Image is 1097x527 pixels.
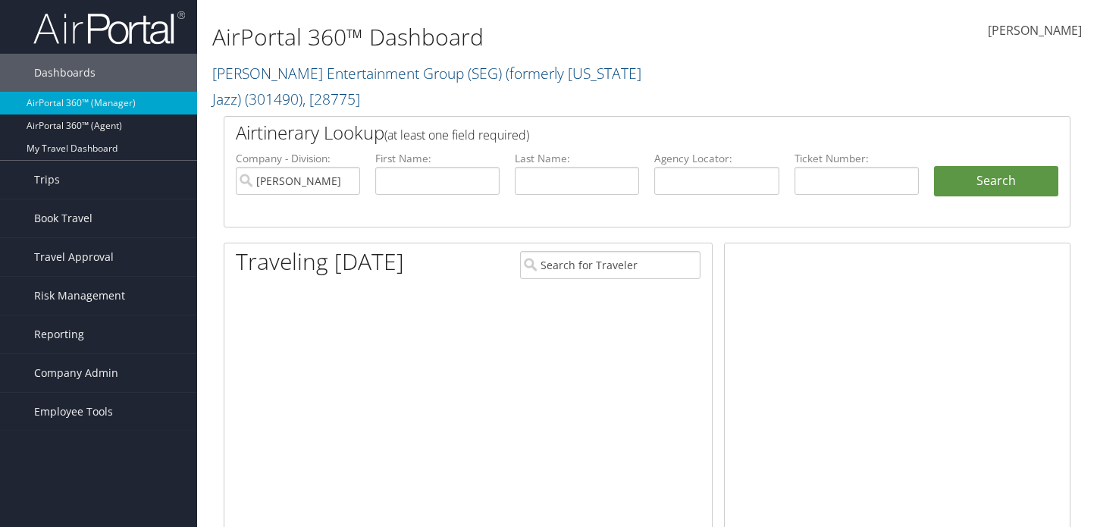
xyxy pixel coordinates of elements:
[375,151,500,166] label: First Name:
[654,151,779,166] label: Agency Locator:
[384,127,529,143] span: (at least one field required)
[236,120,988,146] h2: Airtinerary Lookup
[212,21,792,53] h1: AirPortal 360™ Dashboard
[934,166,1058,196] button: Search
[34,277,125,315] span: Risk Management
[34,393,113,431] span: Employee Tools
[236,246,404,278] h1: Traveling [DATE]
[795,151,919,166] label: Ticket Number:
[34,354,118,392] span: Company Admin
[212,63,641,109] a: [PERSON_NAME] Entertainment Group (SEG) (formerly [US_STATE] Jazz)
[520,251,701,279] input: Search for Traveler
[245,89,302,109] span: ( 301490 )
[33,10,185,45] img: airportal-logo.png
[988,22,1082,39] span: [PERSON_NAME]
[515,151,639,166] label: Last Name:
[34,54,96,92] span: Dashboards
[34,199,92,237] span: Book Travel
[34,315,84,353] span: Reporting
[988,8,1082,55] a: [PERSON_NAME]
[34,238,114,276] span: Travel Approval
[34,161,60,199] span: Trips
[302,89,360,109] span: , [ 28775 ]
[236,151,360,166] label: Company - Division:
